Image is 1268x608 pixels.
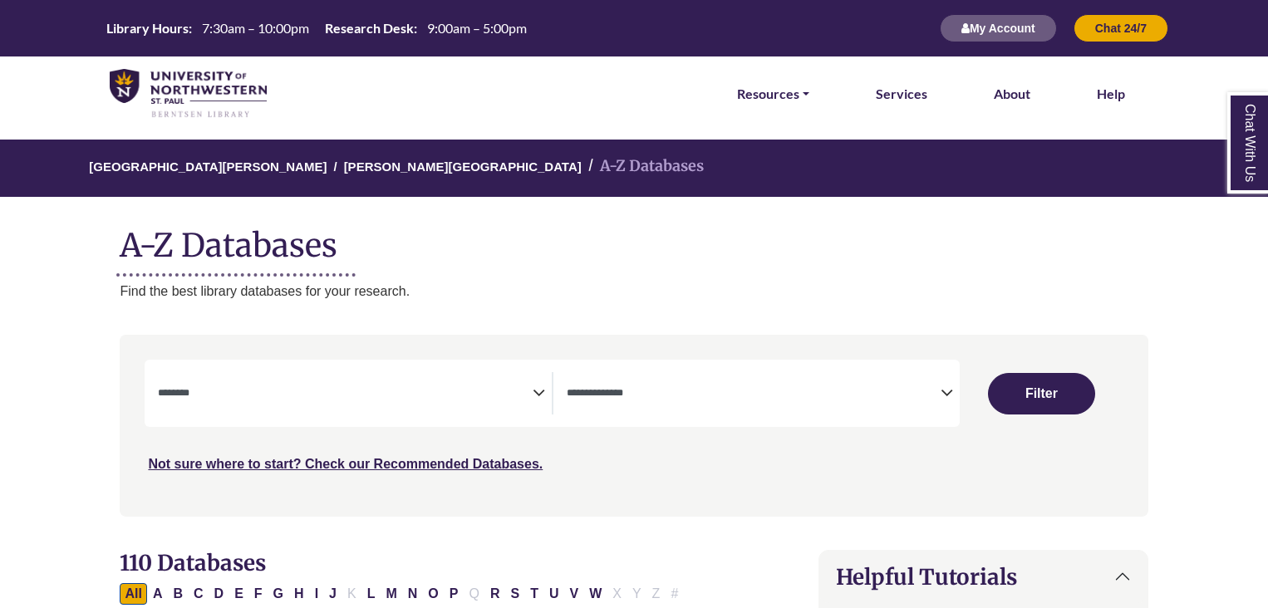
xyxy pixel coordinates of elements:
[249,583,268,605] button: Filter Results F
[229,583,248,605] button: Filter Results E
[940,14,1057,42] button: My Account
[89,157,327,174] a: [GEOGRAPHIC_DATA][PERSON_NAME]
[202,20,309,36] span: 7:30am – 10:00pm
[120,583,146,605] button: All
[1097,83,1125,105] a: Help
[876,83,927,105] a: Services
[988,373,1095,414] button: Submit for Search Results
[994,83,1030,105] a: About
[423,583,443,605] button: Filter Results O
[310,583,323,605] button: Filter Results I
[168,583,188,605] button: Filter Results B
[525,583,543,605] button: Filter Results T
[427,20,527,36] span: 9:00am – 5:00pm
[737,83,809,105] a: Resources
[544,583,564,605] button: Filter Results U
[120,549,266,576] span: 110 Databases
[1074,14,1168,42] button: Chat 24/7
[289,583,309,605] button: Filter Results H
[485,583,505,605] button: Filter Results R
[819,551,1147,603] button: Helpful Tutorials
[110,69,267,119] img: library_home
[564,583,583,605] button: Filter Results V
[324,583,342,605] button: Filter Results J
[100,19,193,37] th: Library Hours:
[1074,21,1168,35] a: Chat 24/7
[940,21,1057,35] a: My Account
[381,583,401,605] button: Filter Results M
[120,213,1148,264] h1: A-Z Databases
[100,19,533,35] table: Hours Today
[344,157,582,174] a: [PERSON_NAME][GEOGRAPHIC_DATA]
[120,335,1148,516] nav: Search filters
[189,583,209,605] button: Filter Results C
[100,19,533,38] a: Hours Today
[268,583,288,605] button: Filter Results G
[318,19,418,37] th: Research Desk:
[445,583,464,605] button: Filter Results P
[120,586,685,600] div: Alpha-list to filter by first letter of database name
[158,388,532,401] textarea: Search
[120,140,1148,197] nav: breadcrumb
[148,583,168,605] button: Filter Results A
[505,583,524,605] button: Filter Results S
[362,583,381,605] button: Filter Results L
[120,281,1148,302] p: Find the best library databases for your research.
[582,154,704,179] li: A-Z Databases
[148,457,543,471] a: Not sure where to start? Check our Recommended Databases.
[403,583,423,605] button: Filter Results N
[567,388,941,401] textarea: Search
[209,583,229,605] button: Filter Results D
[584,583,607,605] button: Filter Results W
